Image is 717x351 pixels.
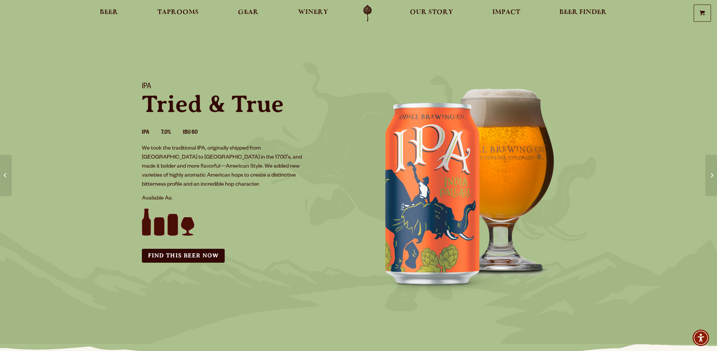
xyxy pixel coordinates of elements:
span: Gear [238,9,259,15]
span: Beer Finder [559,9,607,15]
p: Available As: [142,194,350,203]
span: Taprooms [157,9,199,15]
p: Tried & True [142,92,350,116]
p: We took the traditional IPA, originally shipped from [GEOGRAPHIC_DATA] to [GEOGRAPHIC_DATA] in th... [142,144,308,189]
a: Beer Finder [554,5,612,22]
li: 7.0% [161,128,183,138]
span: Impact [492,9,520,15]
span: Beer [100,9,118,15]
li: IBU 60 [183,128,210,138]
a: Our Story [405,5,458,22]
span: Winery [298,9,328,15]
img: IPA can and glass [359,73,585,299]
a: Gear [233,5,263,22]
a: Taprooms [152,5,204,22]
span: Our Story [410,9,453,15]
li: IPA [142,128,161,138]
h1: IPA [142,82,350,92]
div: Accessibility Menu [693,330,709,346]
a: Beer [95,5,123,22]
a: Impact [487,5,525,22]
a: Odell Home [353,5,382,22]
a: Find this Beer Now [142,249,225,263]
a: Winery [293,5,333,22]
